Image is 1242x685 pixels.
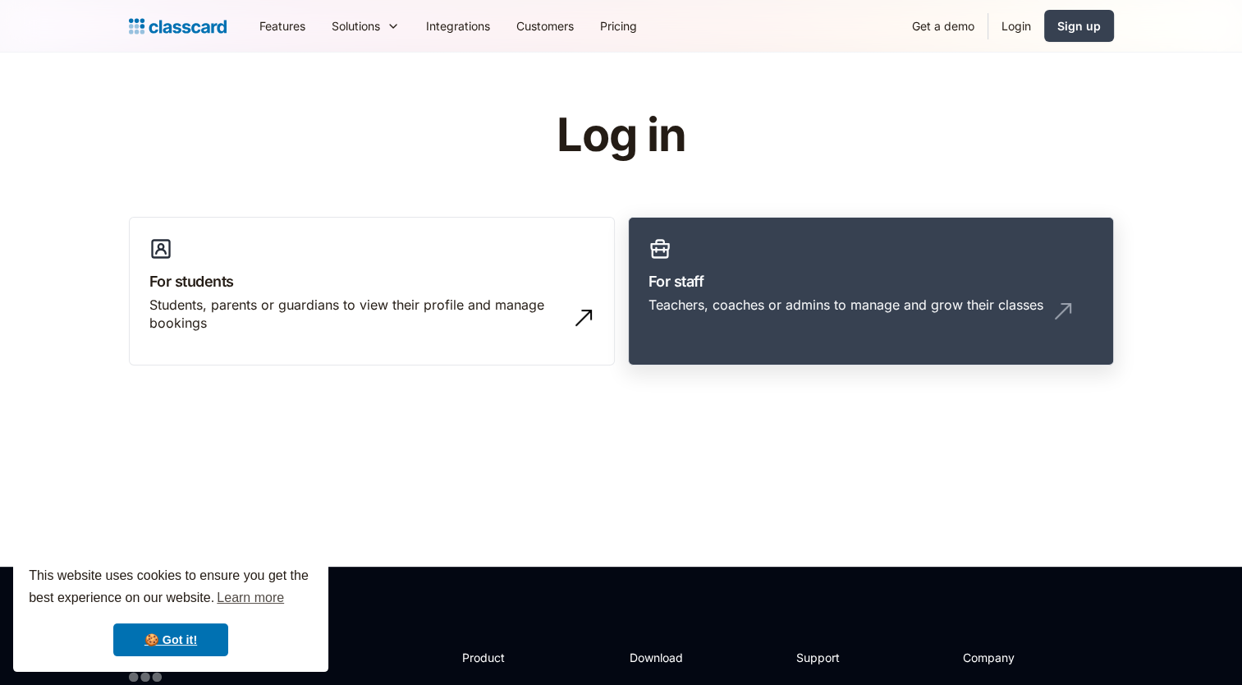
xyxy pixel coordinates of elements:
[149,270,594,292] h3: For students
[648,270,1093,292] h3: For staff
[1057,17,1101,34] div: Sign up
[796,649,863,666] h2: Support
[319,7,413,44] div: Solutions
[628,217,1114,366] a: For staffTeachers, coaches or admins to manage and grow their classes
[648,296,1043,314] div: Teachers, coaches or admins to manage and grow their classes
[899,7,988,44] a: Get a demo
[360,110,882,161] h1: Log in
[1044,10,1114,42] a: Sign up
[13,550,328,672] div: cookieconsent
[629,649,696,666] h2: Download
[214,586,286,610] a: learn more about cookies
[988,7,1044,44] a: Login
[113,623,228,656] a: dismiss cookie message
[332,17,380,34] div: Solutions
[963,649,1072,666] h2: Company
[129,217,615,366] a: For studentsStudents, parents or guardians to view their profile and manage bookings
[503,7,587,44] a: Customers
[246,7,319,44] a: Features
[462,649,550,666] h2: Product
[129,15,227,38] a: home
[587,7,650,44] a: Pricing
[413,7,503,44] a: Integrations
[29,566,313,610] span: This website uses cookies to ensure you get the best experience on our website.
[149,296,561,333] div: Students, parents or guardians to view their profile and manage bookings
